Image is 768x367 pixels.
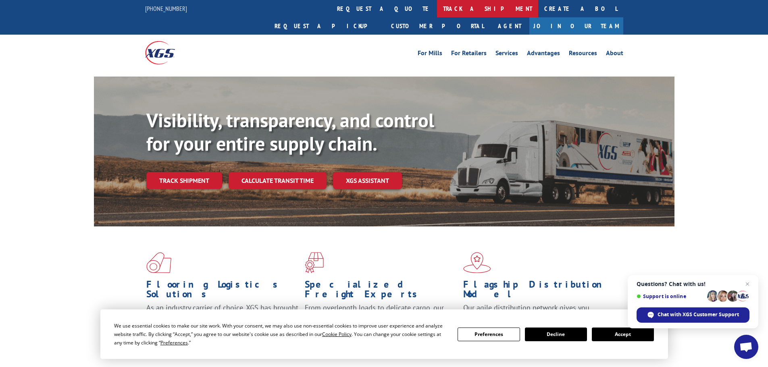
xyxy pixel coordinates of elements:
span: Questions? Chat with us! [637,281,749,287]
a: For Mills [418,50,442,59]
span: Cookie Policy [322,331,352,338]
a: Join Our Team [529,17,623,35]
button: Decline [525,328,587,341]
a: Track shipment [146,172,222,189]
a: XGS ASSISTANT [333,172,402,189]
a: About [606,50,623,59]
span: As an industry carrier of choice, XGS has brought innovation and dedication to flooring logistics... [146,303,298,332]
a: For Retailers [451,50,487,59]
a: [PHONE_NUMBER] [145,4,187,12]
a: Resources [569,50,597,59]
a: Calculate transit time [229,172,327,189]
h1: Specialized Freight Experts [305,280,457,303]
a: Customer Portal [385,17,490,35]
img: xgs-icon-total-supply-chain-intelligence-red [146,252,171,273]
img: xgs-icon-flagship-distribution-model-red [463,252,491,273]
a: Services [495,50,518,59]
a: Agent [490,17,529,35]
button: Accept [592,328,654,341]
h1: Flagship Distribution Model [463,280,616,303]
b: Visibility, transparency, and control for your entire supply chain. [146,108,434,156]
span: Chat with XGS Customer Support [658,311,739,318]
a: Advantages [527,50,560,59]
span: Support is online [637,293,704,299]
span: Close chat [743,279,752,289]
span: Preferences [160,339,188,346]
span: Our agile distribution network gives you nationwide inventory management on demand. [463,303,612,322]
div: Chat with XGS Customer Support [637,307,749,323]
div: We use essential cookies to make our site work. With your consent, we may also use non-essential ... [114,321,448,347]
div: Open chat [734,335,758,359]
h1: Flooring Logistics Solutions [146,280,299,303]
img: xgs-icon-focused-on-flooring-red [305,252,324,273]
div: Cookie Consent Prompt [100,309,668,359]
a: Request a pickup [268,17,385,35]
button: Preferences [458,328,520,341]
p: From overlength loads to delicate cargo, our experienced staff knows the best way to move your fr... [305,303,457,339]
